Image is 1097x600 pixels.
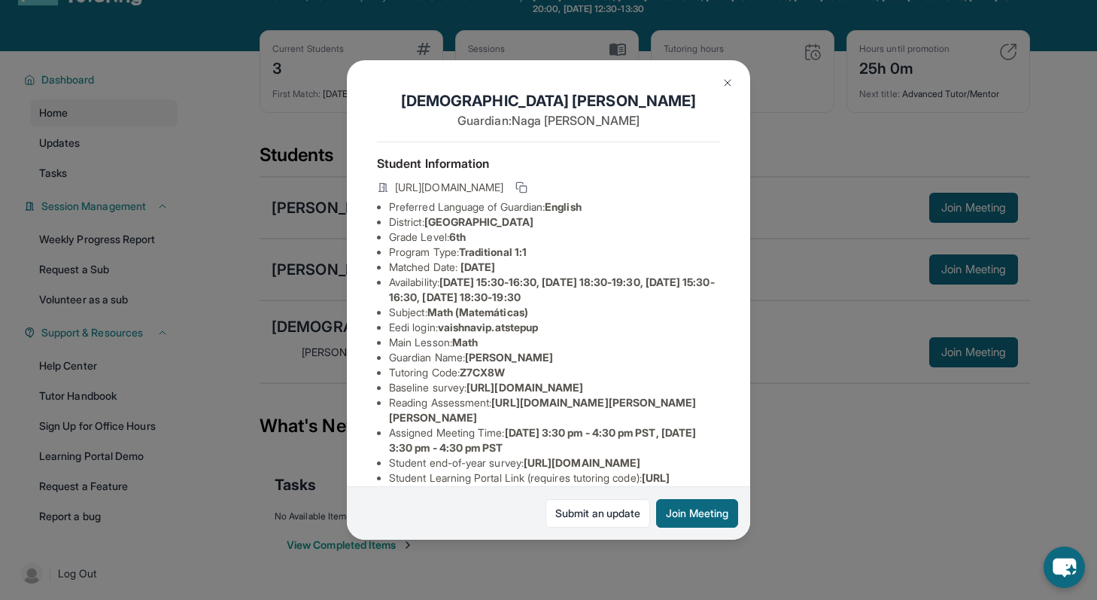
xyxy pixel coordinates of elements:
h1: [DEMOGRAPHIC_DATA] [PERSON_NAME] [377,90,720,111]
span: [DATE] [460,260,495,273]
span: English [545,200,582,213]
button: Copy link [512,178,530,196]
li: Reading Assessment : [389,395,720,425]
li: Preferred Language of Guardian: [389,199,720,215]
span: vaishnavip.atstepup [438,321,538,334]
li: District: [389,215,720,230]
span: Math [452,336,478,349]
img: Close Icon [722,77,734,89]
span: [GEOGRAPHIC_DATA] [424,215,533,228]
li: Program Type: [389,245,720,260]
p: Guardian: Naga [PERSON_NAME] [377,111,720,129]
span: [URL][DOMAIN_NAME] [395,180,503,195]
h4: Student Information [377,154,720,172]
li: Tutoring Code : [389,365,720,380]
li: Assigned Meeting Time : [389,425,720,455]
span: Traditional 1:1 [459,245,527,258]
li: Eedi login : [389,320,720,335]
span: [URL][DOMAIN_NAME] [524,456,640,469]
span: [URL][DOMAIN_NAME][PERSON_NAME][PERSON_NAME] [389,396,697,424]
li: Student Learning Portal Link (requires tutoring code) : [389,471,720,501]
span: [DATE] 15:30-16:30, [DATE] 18:30-19:30, [DATE] 15:30-16:30, [DATE] 18:30-19:30 [389,276,715,303]
span: [URL][DOMAIN_NAME] [466,381,583,394]
span: 6th [449,230,466,243]
span: [DATE] 3:30 pm - 4:30 pm PST, [DATE] 3:30 pm - 4:30 pm PST [389,426,696,454]
li: Baseline survey : [389,380,720,395]
span: Z7CX8W [460,366,505,379]
li: Matched Date: [389,260,720,275]
li: Student end-of-year survey : [389,455,720,471]
button: Join Meeting [656,499,738,528]
li: Grade Level: [389,230,720,245]
span: [PERSON_NAME] [465,351,553,364]
li: Guardian Name : [389,350,720,365]
li: Main Lesson : [389,335,720,350]
li: Subject : [389,305,720,320]
a: Submit an update [545,499,650,528]
li: Availability: [389,275,720,305]
span: Math (Matemáticas) [427,306,528,318]
button: chat-button [1044,547,1085,588]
